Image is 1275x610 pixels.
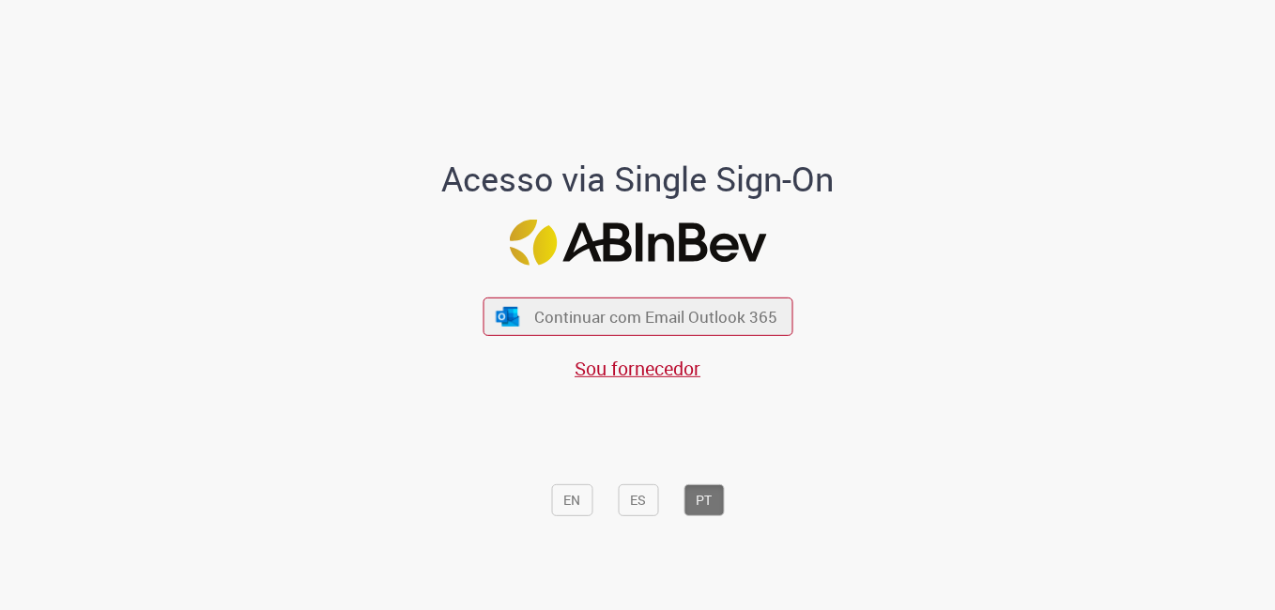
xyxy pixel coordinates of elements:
button: PT [684,484,724,516]
a: Sou fornecedor [575,356,700,381]
button: EN [551,484,592,516]
h1: Acesso via Single Sign-On [377,160,899,197]
img: ícone Azure/Microsoft 360 [495,307,521,327]
img: Logo ABInBev [509,220,766,266]
button: ES [618,484,658,516]
button: ícone Azure/Microsoft 360 Continuar com Email Outlook 365 [483,297,792,336]
span: Continuar com Email Outlook 365 [534,306,777,328]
